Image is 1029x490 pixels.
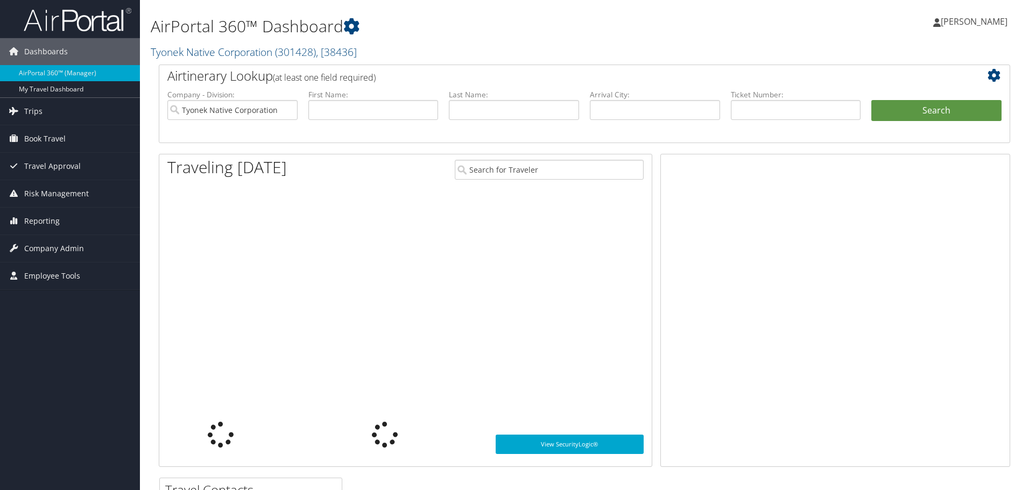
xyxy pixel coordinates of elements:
a: Tyonek Native Corporation [151,45,357,59]
input: Search for Traveler [455,160,644,180]
img: airportal-logo.png [24,7,131,32]
span: Company Admin [24,235,84,262]
label: Company - Division: [167,89,298,100]
span: [PERSON_NAME] [941,16,1007,27]
label: Arrival City: [590,89,720,100]
span: Dashboards [24,38,68,65]
h2: Airtinerary Lookup [167,67,931,85]
label: Last Name: [449,89,579,100]
span: Book Travel [24,125,66,152]
a: View SecurityLogic® [496,435,644,454]
span: , [ 38436 ] [316,45,357,59]
button: Search [871,100,1002,122]
span: Reporting [24,208,60,235]
span: Risk Management [24,180,89,207]
span: Employee Tools [24,262,80,289]
span: ( 301428 ) [275,45,316,59]
label: Ticket Number: [731,89,861,100]
h1: Traveling [DATE] [167,156,287,179]
a: [PERSON_NAME] [933,5,1018,38]
span: Travel Approval [24,153,81,180]
span: Trips [24,98,43,125]
label: First Name: [308,89,439,100]
h1: AirPortal 360™ Dashboard [151,15,729,38]
span: (at least one field required) [273,72,376,83]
